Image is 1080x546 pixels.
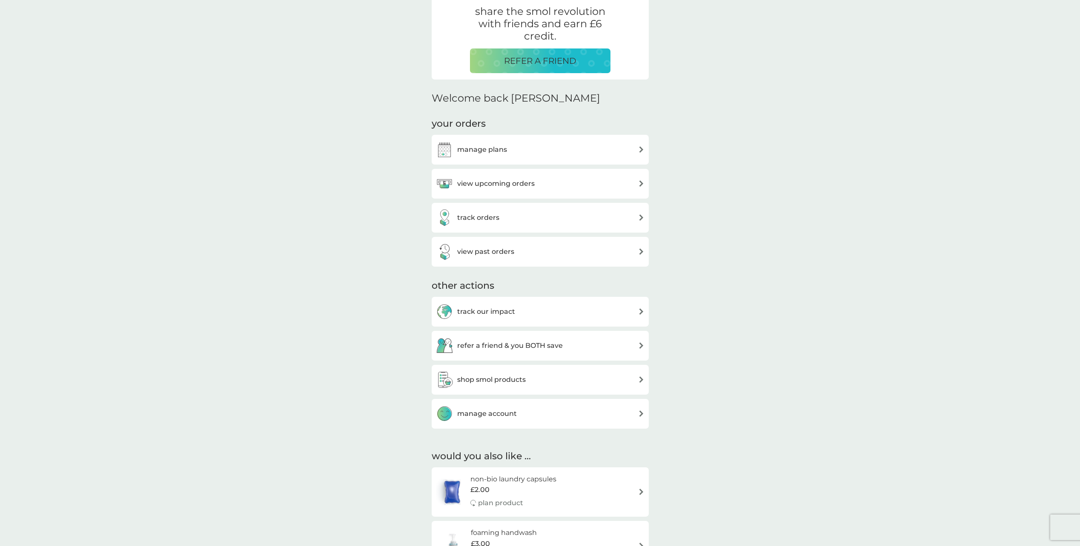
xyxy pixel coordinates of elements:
h6: non-bio laundry capsules [470,474,556,485]
h3: other actions [432,279,494,293]
img: arrow right [638,308,645,315]
h3: refer a friend & you BOTH save [457,340,563,351]
span: £2.00 [470,484,490,495]
h3: view past orders [457,246,514,257]
p: REFER A FRIEND [504,54,576,68]
img: arrow right [638,376,645,383]
h3: manage plans [457,144,507,155]
h2: would you also like ... [432,450,649,463]
img: arrow right [638,180,645,187]
h2: Welcome back [PERSON_NAME] [432,92,600,105]
img: arrow right [638,146,645,153]
h3: manage account [457,408,517,419]
h3: your orders [432,117,486,131]
h6: foaming handwash [471,527,537,538]
img: non-bio laundry capsules [436,477,468,507]
h3: track orders [457,212,499,223]
img: arrow right [638,248,645,255]
h3: track our impact [457,306,515,317]
h3: shop smol products [457,374,526,385]
img: arrow right [638,410,645,417]
img: arrow right [638,342,645,349]
img: arrow right [638,489,645,495]
p: share the smol revolution with friends and earn £6 credit. [470,6,610,42]
h3: view upcoming orders [457,178,535,189]
button: REFER A FRIEND [470,48,610,73]
img: arrow right [638,214,645,221]
p: plan product [478,498,523,509]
